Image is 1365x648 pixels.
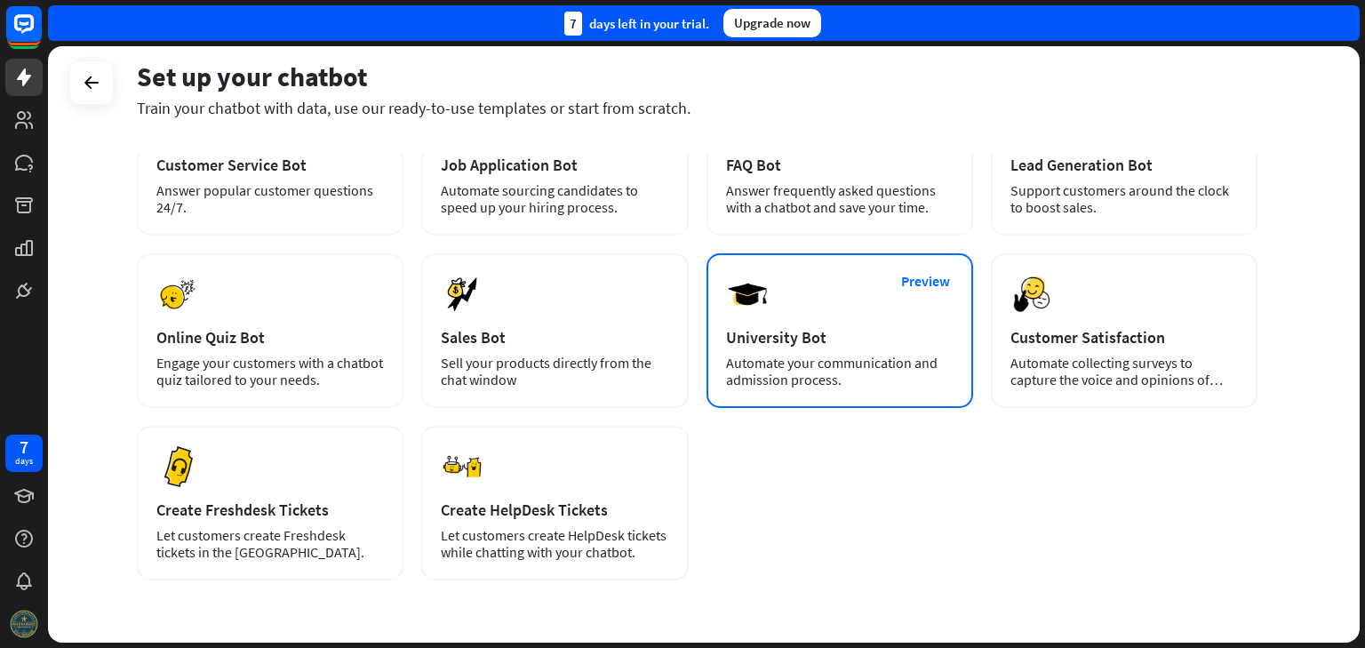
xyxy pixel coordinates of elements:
div: Train your chatbot with data, use our ready-to-use templates or start from scratch. [137,98,1257,118]
div: Customer Satisfaction [1010,327,1238,348]
div: Online Quiz Bot [156,327,384,348]
div: Engage your customers with a chatbot quiz tailored to your needs. [156,355,384,388]
div: Answer popular customer questions 24/7. [156,182,384,216]
div: Sales Bot [441,327,668,348]
div: Job Application Bot [441,155,668,175]
div: Answer frequently asked questions with a chatbot and save your time. [726,182,954,216]
div: days left in your trial. [564,12,709,36]
div: Lead Generation Bot [1010,155,1238,175]
div: FAQ Bot [726,155,954,175]
div: Customer Service Bot [156,155,384,175]
div: Upgrade now [723,9,821,37]
div: Support customers around the clock to boost sales. [1010,182,1238,216]
div: Create HelpDesk Tickets [441,500,668,520]
div: Let customers create Freshdesk tickets in the [GEOGRAPHIC_DATA]. [156,527,384,561]
div: 7 [564,12,582,36]
button: Preview [890,265,962,298]
div: Let customers create HelpDesk tickets while chatting with your chatbot. [441,527,668,561]
div: University Bot [726,327,954,348]
div: Create Freshdesk Tickets [156,500,384,520]
div: Automate sourcing candidates to speed up your hiring process. [441,182,668,216]
div: Set up your chatbot [137,60,1257,93]
div: Automate your communication and admission process. [726,355,954,388]
div: 7 [20,439,28,455]
div: Automate collecting surveys to capture the voice and opinions of your customers. [1010,355,1238,388]
div: Sell your products directly from the chat window [441,355,668,388]
button: Open LiveChat chat widget [14,7,68,60]
div: days [15,455,33,468]
a: 7 days [5,435,43,472]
